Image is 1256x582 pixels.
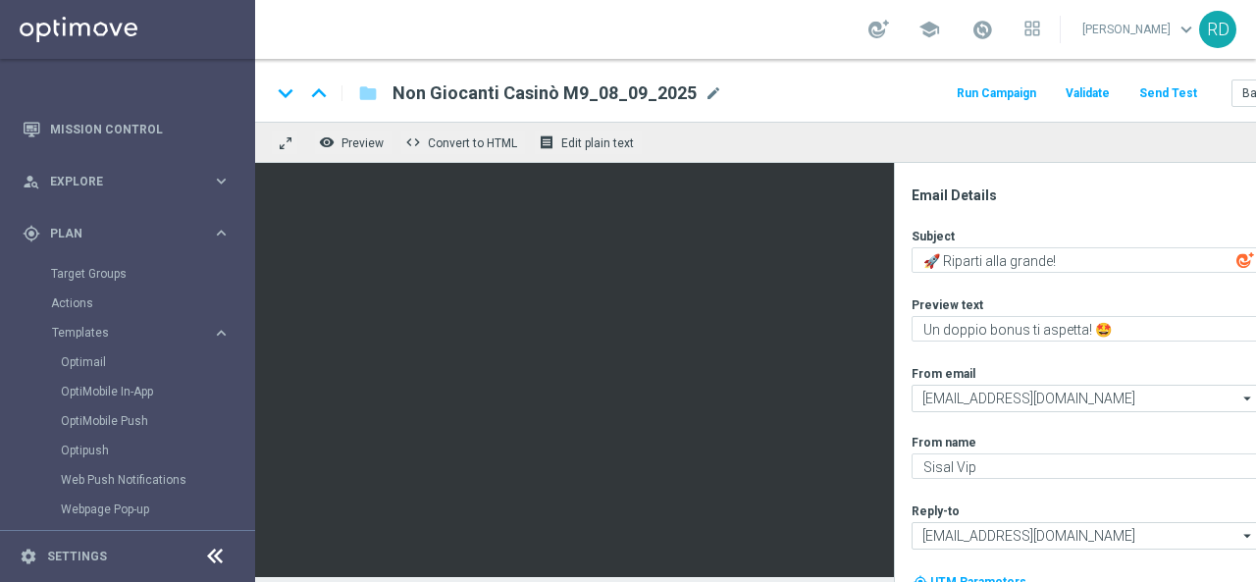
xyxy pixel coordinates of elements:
span: mode_edit [705,84,722,102]
a: [PERSON_NAME]keyboard_arrow_down [1080,15,1199,44]
button: Send Test [1136,80,1200,107]
i: keyboard_arrow_right [212,224,231,242]
div: Mission Control [23,103,231,155]
i: remove_red_eye [319,134,335,150]
img: optiGenie.svg [1236,251,1254,269]
button: folder [356,78,380,109]
span: Preview [341,136,384,150]
i: folder [358,81,378,105]
span: Convert to HTML [428,136,517,150]
a: Mission Control [50,103,231,155]
span: Templates [52,327,192,339]
i: receipt [539,134,554,150]
i: keyboard_arrow_down [271,79,300,108]
label: From email [912,366,975,382]
button: Run Campaign [954,80,1039,107]
label: Subject [912,229,955,244]
div: OptiMobile Push [61,406,253,436]
div: Plan [23,225,212,242]
i: keyboard_arrow_right [212,324,231,343]
div: Optipush [61,436,253,465]
button: gps_fixed Plan keyboard_arrow_right [22,226,232,241]
div: Streams [51,524,253,554]
a: Optimail [61,354,204,370]
label: Reply-to [912,503,960,519]
i: person_search [23,173,40,190]
a: Actions [51,295,204,311]
span: Non Giocanti Casinò M9_08_09_2025 [392,81,697,105]
a: Settings [47,551,107,562]
a: OptiMobile Push [61,413,204,429]
label: Preview text [912,297,983,313]
div: Web Push Notifications [61,465,253,495]
button: person_search Explore keyboard_arrow_right [22,174,232,189]
div: Optimail [61,347,253,377]
button: Templates keyboard_arrow_right [51,325,232,341]
span: keyboard_arrow_down [1176,19,1197,40]
div: OptiMobile In-App [61,377,253,406]
div: RD [1199,11,1236,48]
a: Webpage Pop-up [61,502,204,517]
div: Explore [23,173,212,190]
i: keyboard_arrow_up [304,79,334,108]
a: Web Push Notifications [61,472,204,488]
a: Target Groups [51,266,204,282]
button: remove_red_eye Preview [314,130,392,155]
span: code [405,134,421,150]
button: Mission Control [22,122,232,137]
button: receipt Edit plain text [534,130,643,155]
span: school [918,19,940,40]
span: Explore [50,176,212,187]
a: Optipush [61,443,204,458]
div: Actions [51,289,253,318]
i: settings [20,548,37,565]
div: Templates [52,327,212,339]
div: Templates [51,318,253,524]
div: Target Groups [51,259,253,289]
a: OptiMobile In-App [61,384,204,399]
div: Webpage Pop-up [61,495,253,524]
i: gps_fixed [23,225,40,242]
label: From name [912,435,976,450]
span: Plan [50,228,212,239]
span: Validate [1066,86,1110,100]
button: Validate [1063,80,1113,107]
span: Edit plain text [561,136,634,150]
i: keyboard_arrow_right [212,172,231,190]
button: code Convert to HTML [400,130,526,155]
